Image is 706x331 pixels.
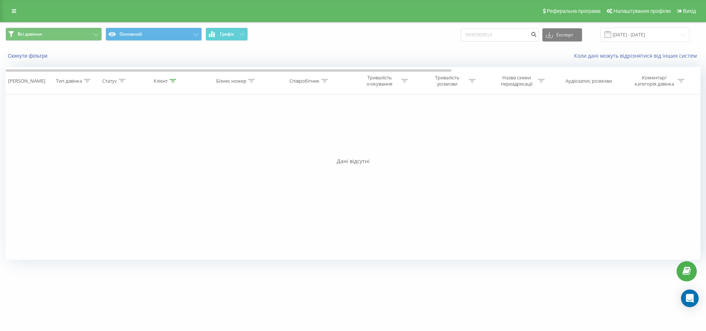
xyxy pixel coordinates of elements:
div: [PERSON_NAME] [8,78,45,84]
div: Співробітник [289,78,320,84]
button: Графік [206,28,248,41]
div: Тривалість розмови [428,75,467,87]
div: Статус [102,78,117,84]
button: Всі дзвінки [6,28,102,41]
div: Open Intercom Messenger [681,289,699,307]
button: Експорт [542,28,582,42]
span: Налаштування профілю [613,8,671,14]
div: Тривалість очікування [360,75,399,87]
a: Коли дані можуть відрізнятися вiд інших систем [574,52,700,59]
div: Аудіозапис розмови [566,78,612,84]
span: Всі дзвінки [18,31,42,37]
button: Скинути фільтри [6,53,51,59]
div: Бізнес номер [216,78,246,84]
div: Назва схеми переадресації [497,75,536,87]
div: Коментар/категорія дзвінка [633,75,676,87]
span: Вихід [683,8,696,14]
span: Графік [220,32,234,37]
span: Реферальна програма [547,8,601,14]
div: Дані відсутні [6,158,700,165]
input: Пошук за номером [461,28,539,42]
div: Клієнт [154,78,168,84]
button: Основний [106,28,202,41]
div: Тип дзвінка [56,78,82,84]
